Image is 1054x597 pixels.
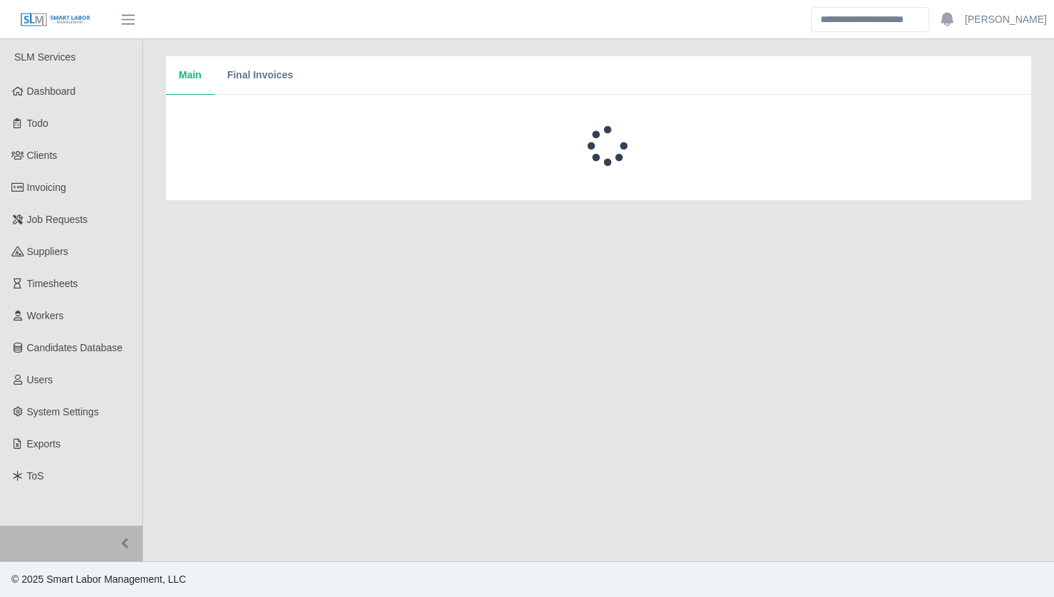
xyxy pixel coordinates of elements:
[27,85,76,97] span: Dashboard
[27,406,99,417] span: System Settings
[27,246,68,257] span: Suppliers
[965,12,1047,27] a: [PERSON_NAME]
[27,342,123,353] span: Candidates Database
[27,310,64,321] span: Workers
[20,12,91,28] img: SLM Logo
[27,214,88,225] span: Job Requests
[27,118,48,129] span: Todo
[11,573,186,585] span: © 2025 Smart Labor Management, LLC
[27,470,44,482] span: ToS
[27,374,53,385] span: Users
[811,7,929,32] input: Search
[166,56,214,95] button: Main
[27,182,66,193] span: Invoicing
[27,150,58,161] span: Clients
[27,438,61,450] span: Exports
[214,56,306,95] button: Final Invoices
[27,278,78,289] span: Timesheets
[14,51,75,63] span: SLM Services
